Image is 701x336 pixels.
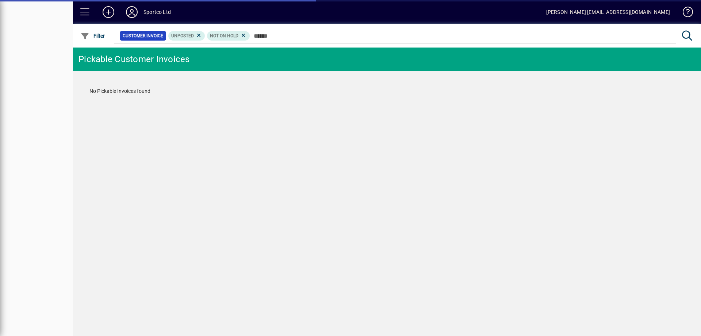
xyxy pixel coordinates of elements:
mat-chip: Hold Status: Not On Hold [207,31,250,41]
button: Profile [120,5,143,19]
span: Customer Invoice [123,32,163,39]
div: [PERSON_NAME] [EMAIL_ADDRESS][DOMAIN_NAME] [546,6,670,18]
span: Not On Hold [210,33,238,38]
div: No Pickable Invoices found [82,80,692,102]
span: Unposted [171,33,194,38]
div: Sportco Ltd [143,6,171,18]
div: Pickable Customer Invoices [78,53,190,65]
a: Knowledge Base [677,1,692,25]
span: Filter [81,33,105,39]
mat-chip: Customer Invoice Status: Unposted [168,31,205,41]
button: Add [97,5,120,19]
button: Filter [79,29,107,42]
